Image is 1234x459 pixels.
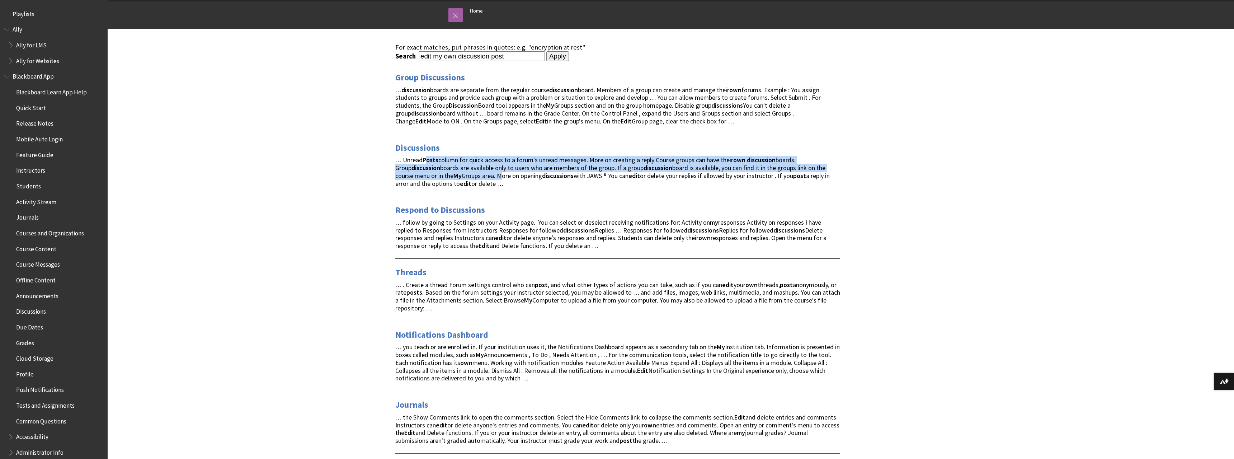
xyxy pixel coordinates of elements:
span: Accessibility [16,431,48,441]
strong: my [737,428,745,437]
a: Discussions [395,142,440,154]
span: Blackboard App [13,71,54,80]
span: Grades [16,337,34,347]
strong: My [476,351,484,359]
strong: discussions [563,226,595,234]
strong: Discussion [449,101,478,109]
strong: discussion [549,86,578,94]
strong: own [460,359,472,367]
span: Ally for LMS [16,39,47,49]
span: Offline Content [16,274,56,284]
a: Group Discussions [395,72,465,83]
span: Discussions [16,305,46,315]
strong: Edit [415,117,427,125]
span: … boards are separate from the regular course board. Members of a group can create and manage the... [395,86,821,125]
span: Push Notifications [16,384,64,394]
span: Common Questions [16,415,66,425]
strong: Edit [734,413,745,421]
span: Mobile Auto Login [16,133,63,143]
strong: discussion [644,164,672,172]
a: Notifications Dashboard [395,329,488,341]
span: … you teach or are enrolled in. If your institution uses it, the Notifications Dashboard appears ... [395,343,840,382]
nav: Book outline for Blackboard App Help [4,71,103,459]
span: … follow by going to Settings on your Activity page. You can select or deselect receiving notific... [395,218,826,250]
strong: edit [460,179,471,188]
span: Activity Stream [16,196,56,206]
strong: Edit [621,117,632,125]
strong: post [793,172,806,180]
strong: My [717,343,725,351]
label: Search [395,52,418,60]
span: Journals [16,212,39,221]
strong: My [453,172,462,180]
span: Blackboard Learn App Help [16,86,87,96]
a: Journals [395,399,428,411]
span: … Unread column for quick access to a forum's unread messages. More on creating a reply Course gr... [395,156,830,187]
nav: Book outline for Anthology Ally Help [4,24,103,67]
input: Apply [546,51,569,61]
strong: edit [628,172,640,180]
strong: discussion [411,109,440,117]
span: Playlists [13,8,34,18]
strong: edit [436,421,447,429]
strong: posts [406,288,422,296]
a: Threads [395,267,427,278]
strong: discussions [773,226,805,234]
strong: my [710,218,718,226]
span: Administrator Info [16,446,63,456]
span: Cloud Storage [16,352,53,362]
span: Students [16,180,41,190]
strong: own [733,156,745,164]
strong: discussions [711,101,743,109]
span: Course Messages [16,259,60,268]
span: Instructors [16,165,45,174]
a: Respond to Discussions [395,204,485,216]
strong: discussions [687,226,719,234]
span: Courses and Organizations [16,227,84,237]
strong: discussion [747,156,776,164]
strong: discussion [401,86,430,94]
strong: Edit [404,428,415,437]
a: Home [470,6,483,15]
strong: own [729,86,741,94]
span: Ally [13,24,22,33]
strong: My [546,101,554,109]
strong: My [524,296,532,304]
strong: discussions [542,172,574,180]
strong: post [535,281,548,289]
span: Release Notes [16,118,53,127]
strong: discussion [411,164,440,172]
strong: own [745,281,758,289]
div: For exact matches, put phrases in quotes: e.g. "encryption at rest" [395,43,840,51]
strong: Edit [536,117,547,125]
span: … the Show Comments link to open the comments section. Select the Hide Comments link to collapse ... [395,413,839,445]
span: Due Dates [16,321,43,331]
strong: own [698,234,711,242]
strong: own [644,421,656,429]
strong: post [780,281,793,289]
strong: edit [722,281,734,289]
span: Announcements [16,290,58,300]
strong: edit [495,234,507,242]
strong: edit [582,421,594,429]
span: Feature Guide [16,149,53,159]
strong: Posts [423,156,438,164]
span: Ally for Websites [16,55,59,65]
strong: Edit [637,366,648,375]
span: Course Content [16,243,56,253]
nav: Book outline for Playlists [4,8,103,20]
span: Tests and Assignments [16,399,75,409]
strong: Edit [479,242,490,250]
span: … . Create a thread Forum settings control who can , and what other types of actions you can take... [395,281,840,312]
span: Quick Start [16,102,46,112]
strong: post [620,436,632,445]
span: Profile [16,368,34,378]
